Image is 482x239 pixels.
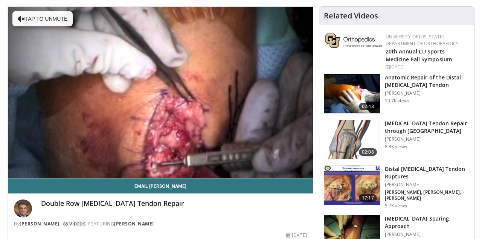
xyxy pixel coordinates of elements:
[359,103,377,110] span: 02:43
[385,203,407,209] p: 5.7K views
[385,215,470,230] h3: [MEDICAL_DATA] Sparing Approach
[386,48,452,63] a: 20th Annual CU Sports Medicine Fall Symposium
[324,165,470,209] a: 17:17 Distal [MEDICAL_DATA] Tendon Ruptures [PERSON_NAME] [PERSON_NAME], [PERSON_NAME], [PERSON_N...
[286,232,307,239] div: [DATE]
[12,11,73,26] button: Tap to unmute
[359,148,377,156] span: 02:08
[324,166,380,205] img: xX2wXF35FJtYfXNX4xMDoxOjA4MTsiGN.150x105_q85_crop-smart_upscale.jpg
[385,189,470,201] p: [PERSON_NAME], [PERSON_NAME], [PERSON_NAME]
[385,90,470,96] p: [PERSON_NAME]
[325,33,382,48] img: 355603a8-37da-49b6-856f-e00d7e9307d3.png.150x105_q85_autocrop_double_scale_upscale_version-0.2.png
[385,120,470,135] h3: [MEDICAL_DATA] Tendon Repair through [GEOGRAPHIC_DATA]
[14,199,32,218] img: Avatar
[61,221,88,227] a: 68 Videos
[385,231,470,237] p: [PERSON_NAME]
[359,194,377,202] span: 17:17
[324,120,470,160] a: 02:08 [MEDICAL_DATA] Tendon Repair through [GEOGRAPHIC_DATA] [PERSON_NAME] 8.8K views
[385,74,470,89] h3: Anatomic Repair of the Distal [MEDICAL_DATA] Tendon
[386,64,468,70] div: [DATE]
[14,221,307,227] div: By FEATURING
[324,120,380,159] img: PE3O6Z9ojHeNSk7H4xMDoxOjA4MTsiGN.150x105_q85_crop-smart_upscale.jpg
[8,178,313,193] a: Email [PERSON_NAME]
[385,136,470,142] p: [PERSON_NAME]
[324,74,380,113] img: FmFIn1_MecI9sVpn5hMDoxOjA4MTtFn1_1.150x105_q85_crop-smart_upscale.jpg
[114,221,154,227] a: [PERSON_NAME]
[385,165,470,180] h3: Distal [MEDICAL_DATA] Tendon Ruptures
[385,98,410,104] p: 10.7K views
[386,33,459,47] a: University of [US_STATE] Department of Orthopaedics
[324,74,470,114] a: 02:43 Anatomic Repair of the Distal [MEDICAL_DATA] Tendon [PERSON_NAME] 10.7K views
[41,199,307,208] h4: Double Row [MEDICAL_DATA] Tendon Repair
[20,221,59,227] a: [PERSON_NAME]
[324,11,378,20] h4: Related Videos
[385,182,470,188] p: [PERSON_NAME]
[385,144,407,150] p: 8.8K views
[8,7,313,178] video-js: Video Player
